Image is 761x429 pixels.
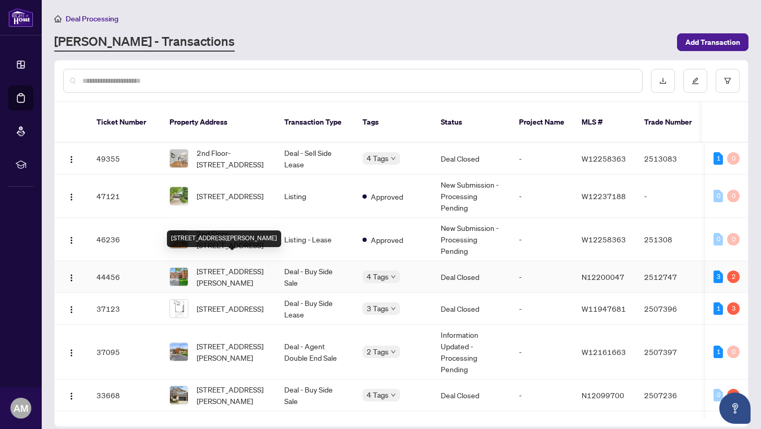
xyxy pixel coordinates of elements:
[367,302,389,314] span: 3 Tags
[677,33,748,51] button: Add Transaction
[727,389,740,401] div: 1
[63,344,80,360] button: Logo
[88,293,161,325] td: 37123
[54,15,62,22] span: home
[88,379,161,411] td: 33668
[727,302,740,315] div: 3
[161,102,276,143] th: Property Address
[391,393,396,398] span: down
[432,143,511,175] td: Deal Closed
[582,304,626,313] span: W11947681
[391,156,396,161] span: down
[651,69,675,93] button: download
[432,325,511,379] td: Information Updated - Processing Pending
[197,384,268,407] span: [STREET_ADDRESS][PERSON_NAME]
[727,233,740,246] div: 0
[371,191,403,202] span: Approved
[197,228,268,251] span: 2nd Floor-[STREET_ADDRESS]
[719,393,751,424] button: Open asap
[170,187,188,205] img: thumbnail-img
[714,346,723,358] div: 1
[636,218,709,261] td: 251308
[511,261,573,293] td: -
[714,233,723,246] div: 0
[582,272,624,281] span: N12200047
[636,143,709,175] td: 2513083
[170,343,188,361] img: thumbnail-img
[167,230,281,247] div: [STREET_ADDRESS][PERSON_NAME]
[432,261,511,293] td: Deal Closed
[511,218,573,261] td: -
[582,347,626,357] span: W12161663
[63,387,80,403] button: Logo
[67,193,76,201] img: Logo
[88,175,161,218] td: 47121
[197,265,268,288] span: [STREET_ADDRESS][PERSON_NAME]
[276,325,354,379] td: Deal - Agent Double End Sale
[170,150,188,167] img: thumbnail-img
[432,102,511,143] th: Status
[727,190,740,202] div: 0
[582,154,626,163] span: W12258363
[63,188,80,204] button: Logo
[432,175,511,218] td: New Submission - Processing Pending
[67,155,76,164] img: Logo
[276,102,354,143] th: Transaction Type
[197,340,268,363] span: [STREET_ADDRESS][PERSON_NAME]
[14,401,28,415] span: AM
[582,191,626,201] span: W12237188
[636,102,709,143] th: Trade Number
[54,33,235,52] a: [PERSON_NAME] - Transactions
[170,386,188,404] img: thumbnail-img
[391,306,396,311] span: down
[276,218,354,261] td: Listing - Lease
[391,349,396,354] span: down
[66,14,118,23] span: Deal Processing
[636,293,709,325] td: 2507396
[367,346,389,358] span: 2 Tags
[67,305,76,314] img: Logo
[714,302,723,315] div: 1
[354,102,432,143] th: Tags
[511,143,573,175] td: -
[685,34,740,51] span: Add Transaction
[276,143,354,175] td: Deal - Sell Side Lease
[67,274,76,282] img: Logo
[88,218,161,261] td: 46236
[582,390,624,400] span: N12099700
[371,234,403,246] span: Approved
[197,147,268,170] span: 2nd Floor-[STREET_ADDRESS]
[88,261,161,293] td: 44456
[659,77,667,84] span: download
[714,271,723,283] div: 3
[582,235,626,244] span: W12258363
[63,231,80,248] button: Logo
[367,271,389,283] span: 4 Tags
[716,69,740,93] button: filter
[727,152,740,165] div: 0
[67,392,76,400] img: Logo
[8,8,33,27] img: logo
[511,293,573,325] td: -
[636,261,709,293] td: 2512747
[636,175,709,218] td: -
[63,268,80,285] button: Logo
[692,77,699,84] span: edit
[511,102,573,143] th: Project Name
[197,190,263,202] span: [STREET_ADDRESS]
[170,268,188,286] img: thumbnail-img
[88,325,161,379] td: 37095
[432,218,511,261] td: New Submission - Processing Pending
[63,300,80,317] button: Logo
[276,175,354,218] td: Listing
[88,143,161,175] td: 49355
[197,303,263,314] span: [STREET_ADDRESS]
[683,69,707,93] button: edit
[714,152,723,165] div: 1
[63,150,80,167] button: Logo
[276,379,354,411] td: Deal - Buy Side Sale
[714,389,723,401] div: 0
[511,325,573,379] td: -
[511,379,573,411] td: -
[88,102,161,143] th: Ticket Number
